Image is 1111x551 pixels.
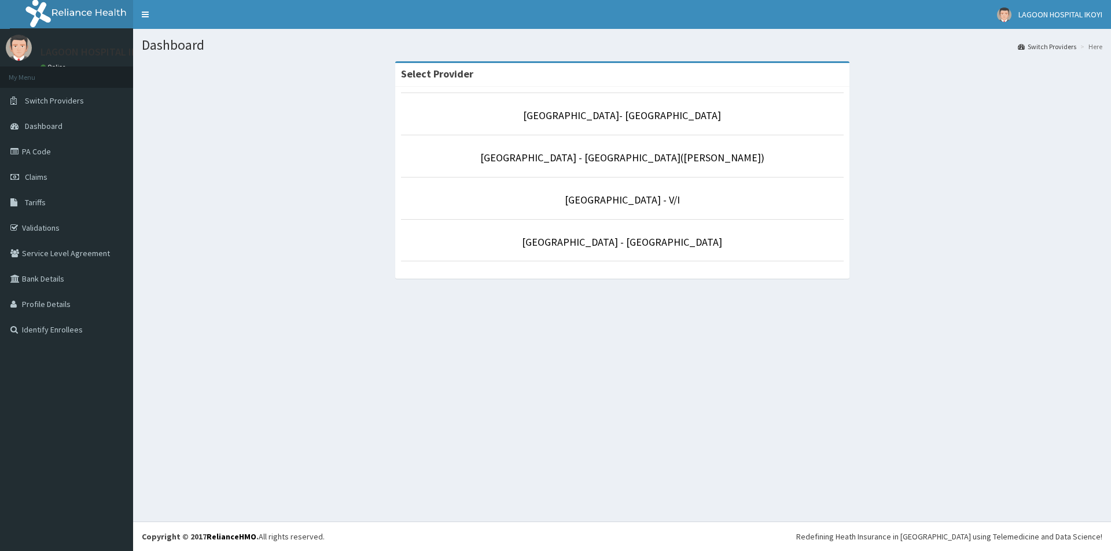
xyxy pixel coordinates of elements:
p: LAGOON HOSPITAL IKOYI [41,47,152,57]
a: Online [41,63,68,71]
li: Here [1077,42,1102,51]
a: [GEOGRAPHIC_DATA] - [GEOGRAPHIC_DATA]([PERSON_NAME]) [480,151,764,164]
span: Claims [25,172,47,182]
img: User Image [6,35,32,61]
a: RelianceHMO [207,531,256,542]
a: Switch Providers [1018,42,1076,51]
a: [GEOGRAPHIC_DATA] - V/I [565,193,680,206]
span: LAGOON HOSPITAL IKOYI [1018,9,1102,20]
span: Tariffs [25,197,46,208]
span: Switch Providers [25,95,84,106]
h1: Dashboard [142,38,1102,53]
a: [GEOGRAPHIC_DATA] - [GEOGRAPHIC_DATA] [522,235,722,249]
strong: Copyright © 2017 . [142,531,259,542]
footer: All rights reserved. [133,522,1111,551]
img: User Image [997,8,1011,22]
a: [GEOGRAPHIC_DATA]- [GEOGRAPHIC_DATA] [523,109,721,122]
span: Dashboard [25,121,62,131]
div: Redefining Heath Insurance in [GEOGRAPHIC_DATA] using Telemedicine and Data Science! [796,531,1102,542]
strong: Select Provider [401,67,473,80]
